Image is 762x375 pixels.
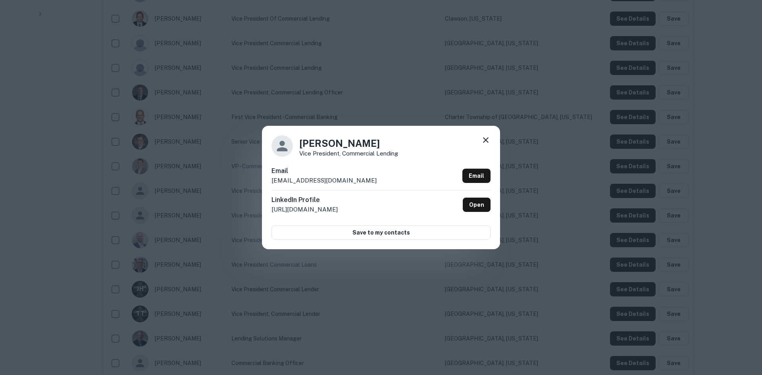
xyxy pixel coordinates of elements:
a: Email [462,169,491,183]
button: Save to my contacts [271,225,491,240]
h4: [PERSON_NAME] [299,136,398,150]
h6: LinkedIn Profile [271,195,338,205]
iframe: Chat Widget [722,312,762,350]
p: [URL][DOMAIN_NAME] [271,205,338,214]
a: Open [463,198,491,212]
p: [EMAIL_ADDRESS][DOMAIN_NAME] [271,176,377,185]
h6: Email [271,166,377,176]
p: Vice President, Commercial Lending [299,150,398,156]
